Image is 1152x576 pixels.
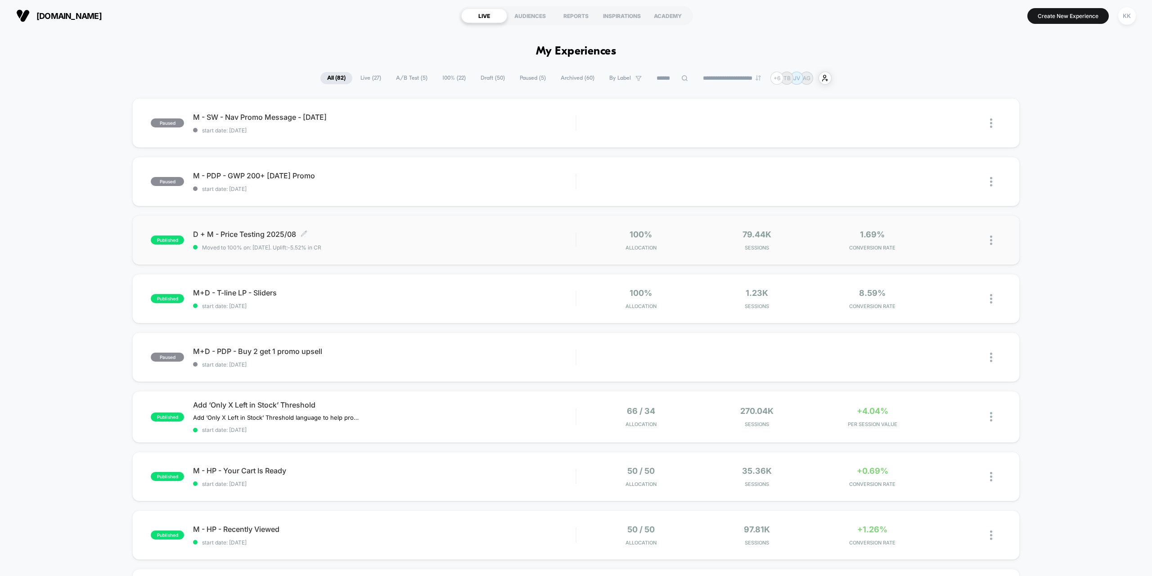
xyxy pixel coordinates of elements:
p: JV [793,75,800,82]
img: close [990,531,992,540]
span: 66 / 34 [627,406,655,416]
div: REPORTS [553,9,599,23]
span: A/B Test ( 5 ) [389,72,434,84]
span: Draft ( 50 ) [474,72,512,84]
span: Allocation [625,421,657,427]
span: 100% [630,230,652,239]
span: Live ( 27 ) [354,72,388,84]
img: close [990,412,992,422]
span: [DOMAIN_NAME] [36,11,102,21]
span: +1.26% [857,525,887,534]
span: 1.69% [860,230,885,239]
span: start date: [DATE] [193,539,576,546]
span: Allocation [625,245,657,251]
span: start date: [DATE] [193,303,576,309]
button: [DOMAIN_NAME] [13,9,104,23]
span: 1.23k [746,288,768,298]
img: close [990,236,992,245]
span: start date: [DATE] [193,186,576,192]
p: AG [803,75,810,82]
span: PER SESSION VALUE [817,421,928,427]
span: Moved to 100% on: [DATE] . Uplift: -5.52% in CR [202,244,321,251]
div: AUDIENCES [507,9,553,23]
span: CONVERSION RATE [817,540,928,546]
span: Sessions [701,481,812,487]
span: Sessions [701,303,812,309]
img: close [990,353,992,362]
img: Visually logo [16,9,30,23]
span: paused [151,177,184,186]
span: published [151,236,184,245]
button: KK [1116,7,1138,25]
span: Sessions [701,421,812,427]
span: Add ‘Only X Left in Stock’ Threshold [193,400,576,409]
div: LIVE [461,9,507,23]
span: M - SW - Nav Promo Message - [DATE] [193,113,576,122]
span: paused [151,353,184,362]
span: CONVERSION RATE [817,245,928,251]
img: close [990,118,992,128]
span: M - HP - Recently Viewed [193,525,576,534]
span: Allocation [625,540,657,546]
img: close [990,472,992,481]
span: published [151,413,184,422]
img: end [756,75,761,81]
span: Sessions [701,540,812,546]
h1: My Experiences [536,45,616,58]
img: close [990,177,992,186]
span: CONVERSION RATE [817,481,928,487]
span: By Label [609,75,631,82]
span: Add ‘Only X Left in Stock’ Threshold language to help promote urgency [193,414,360,421]
span: start date: [DATE] [193,361,576,368]
span: Sessions [701,245,812,251]
span: start date: [DATE] [193,481,576,487]
span: 97.81k [744,525,770,534]
span: Archived ( 60 ) [554,72,601,84]
span: 8.59% [859,288,886,298]
span: +4.04% [857,406,888,416]
div: KK [1118,7,1136,25]
span: M+D - T-line LP - Sliders [193,288,576,297]
span: Allocation [625,481,657,487]
span: published [151,472,184,481]
p: TB [783,75,791,82]
div: INSPIRATIONS [599,9,645,23]
span: 270.04k [740,406,774,416]
span: 50 / 50 [627,466,655,476]
span: Allocation [625,303,657,309]
span: M - PDP - GWP 200+ [DATE] Promo [193,171,576,180]
span: 100% ( 22 ) [436,72,472,84]
span: 35.36k [742,466,772,476]
span: M+D - PDP - Buy 2 get 1 promo upsell [193,347,576,356]
button: Create New Experience [1027,8,1109,24]
span: published [151,531,184,540]
span: M - HP - Your Cart Is Ready [193,466,576,475]
span: D + M - Price Testing 2025/08 [193,230,576,239]
span: All ( 82 ) [320,72,352,84]
span: start date: [DATE] [193,426,576,433]
span: 100% [630,288,652,298]
div: + 6 [770,72,783,85]
div: ACADEMY [645,9,691,23]
span: paused [151,118,184,127]
span: 50 / 50 [627,525,655,534]
span: CONVERSION RATE [817,303,928,309]
span: start date: [DATE] [193,127,576,134]
span: Paused ( 5 ) [513,72,553,84]
img: close [990,294,992,304]
span: published [151,294,184,303]
span: +0.69% [857,466,888,476]
span: 79.44k [742,230,771,239]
